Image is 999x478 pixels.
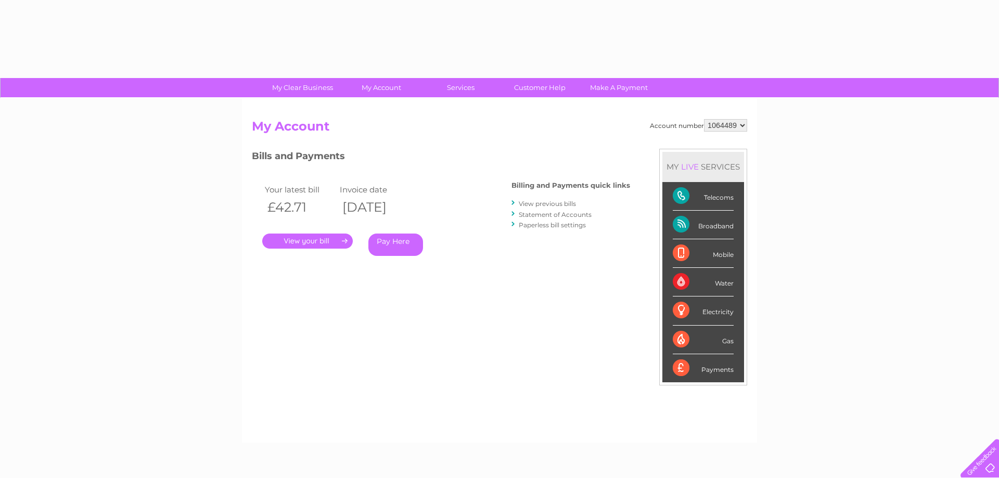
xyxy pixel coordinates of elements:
h4: Billing and Payments quick links [511,182,630,189]
a: My Account [339,78,425,97]
a: Services [418,78,504,97]
td: Invoice date [337,183,412,197]
div: Payments [673,354,734,382]
div: LIVE [679,162,701,172]
a: . [262,234,353,249]
h3: Bills and Payments [252,149,630,167]
div: Electricity [673,296,734,325]
div: Gas [673,326,734,354]
h2: My Account [252,119,747,139]
div: Mobile [673,239,734,268]
div: MY SERVICES [662,152,744,182]
a: Customer Help [497,78,583,97]
a: My Clear Business [260,78,345,97]
td: Your latest bill [262,183,337,197]
a: Pay Here [368,234,423,256]
div: Account number [650,119,747,132]
div: Water [673,268,734,296]
a: View previous bills [519,200,576,208]
a: Paperless bill settings [519,221,586,229]
th: £42.71 [262,197,337,218]
a: Make A Payment [576,78,662,97]
div: Broadband [673,211,734,239]
th: [DATE] [337,197,412,218]
div: Telecoms [673,182,734,211]
a: Statement of Accounts [519,211,592,218]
